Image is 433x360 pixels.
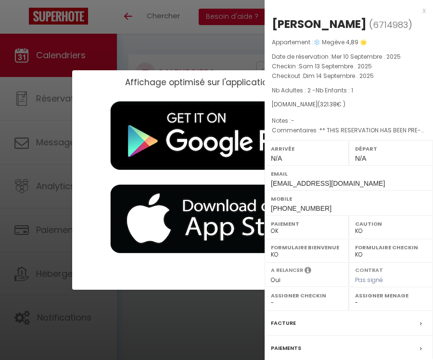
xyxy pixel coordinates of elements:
[392,317,426,353] iframe: Chat
[303,72,374,80] span: Dim 14 Septembre . 2025
[355,291,427,300] label: Assigner Menage
[373,19,408,31] span: 6714983
[331,52,401,61] span: Mer 10 Septembre . 2025
[291,116,294,125] span: -
[272,16,367,32] div: [PERSON_NAME]
[271,343,301,353] label: Paiements
[355,276,383,284] span: Pas signé
[272,38,426,47] p: Appartement :
[271,154,282,162] span: N/A
[271,194,427,204] label: Mobile
[355,266,383,272] label: Contrat
[271,266,303,274] label: A relancer
[271,243,343,252] label: Formulaire Bienvenue
[320,100,337,108] span: 321.38
[355,219,427,229] label: Caution
[271,144,343,154] label: Arrivée
[96,94,337,178] img: playMarket
[8,4,37,33] button: Ouvrir le widget de chat LiveChat
[305,266,311,277] i: Sélectionner OUI si vous souhaiter envoyer les séquences de messages post-checkout
[272,71,426,81] p: Checkout :
[265,5,426,16] div: x
[272,62,426,71] p: Checkin :
[355,144,427,154] label: Départ
[125,77,304,87] h2: Affichage optimisé sur l'application mobile
[272,86,353,94] span: Nb Adultes : 2 -
[271,219,343,229] label: Paiement
[355,243,427,252] label: Formulaire Checkin
[271,205,331,212] span: [PHONE_NUMBER]
[271,180,385,187] span: [EMAIL_ADDRESS][DOMAIN_NAME]
[271,169,427,179] label: Email
[272,100,426,109] div: [DOMAIN_NAME]
[316,86,353,94] span: Nb Enfants : 1
[271,291,343,300] label: Assigner Checkin
[318,100,345,108] span: ( € )
[313,38,367,46] span: ❄️ Megève 4,89 🌟
[272,116,426,126] p: Notes :
[272,52,426,62] p: Date de réservation :
[96,178,337,261] img: appStore
[272,126,426,135] p: Commentaires :
[271,318,296,328] label: Facture
[369,18,412,31] span: ( )
[299,62,372,70] span: Sam 13 Septembre . 2025
[355,154,366,162] span: N/A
